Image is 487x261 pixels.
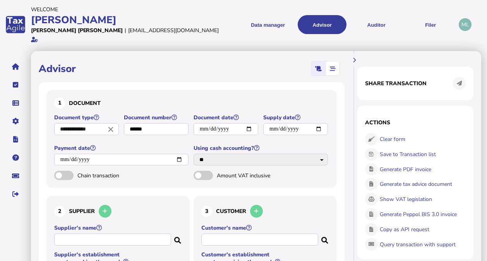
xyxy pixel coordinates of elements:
[7,113,24,129] button: Manage settings
[99,205,111,218] button: Add a new supplier to the database
[31,6,224,13] div: Welcome
[31,37,38,42] i: Email verified
[77,172,159,179] span: Chain transaction
[31,13,224,27] div: [PERSON_NAME]
[106,125,115,133] i: Close
[125,27,126,34] div: |
[54,204,182,219] h3: Supplier
[7,186,24,202] button: Sign out
[352,15,401,34] button: Auditor
[201,206,212,217] div: 3
[194,144,329,152] label: Using cash accounting?
[201,204,329,219] h3: Customer
[31,27,123,34] div: [PERSON_NAME] [PERSON_NAME]
[128,27,219,34] div: [EMAIL_ADDRESS][DOMAIN_NAME]
[54,114,120,141] app-field: Select a document type
[326,62,340,76] mat-button-toggle: Stepper view
[459,18,472,31] div: Profile settings
[7,168,24,184] button: Raise a support ticket
[243,15,292,34] button: Shows a dropdown of Data manager options
[365,80,427,87] h1: Share transaction
[365,119,466,126] h1: Actions
[217,172,298,179] span: Amount VAT inclusive
[406,15,455,34] button: Filer
[124,114,190,121] label: Document number
[348,54,361,67] button: Hide
[54,144,190,152] label: Payment date
[7,149,24,166] button: Help pages
[228,15,455,34] menu: navigate products
[7,77,24,93] button: Tasks
[174,235,182,241] i: Search for a dummy seller
[54,114,120,121] label: Document type
[54,98,65,108] div: 1
[7,95,24,111] button: Data manager
[263,114,329,121] label: Supply date
[54,98,329,108] h3: Document
[453,77,466,90] button: Share transaction
[194,114,259,121] label: Document date
[39,62,76,76] h1: Advisor
[321,235,329,241] i: Search for a dummy customer
[312,62,326,76] mat-button-toggle: Classic scrolling page view
[7,58,24,75] button: Home
[54,224,172,232] label: Supplier's name
[250,205,263,218] button: Add a new customer to the database
[201,224,319,232] label: Customer's name
[7,131,24,148] button: Developer hub links
[54,206,65,217] div: 2
[298,15,346,34] button: Shows a dropdown of VAT Advisor options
